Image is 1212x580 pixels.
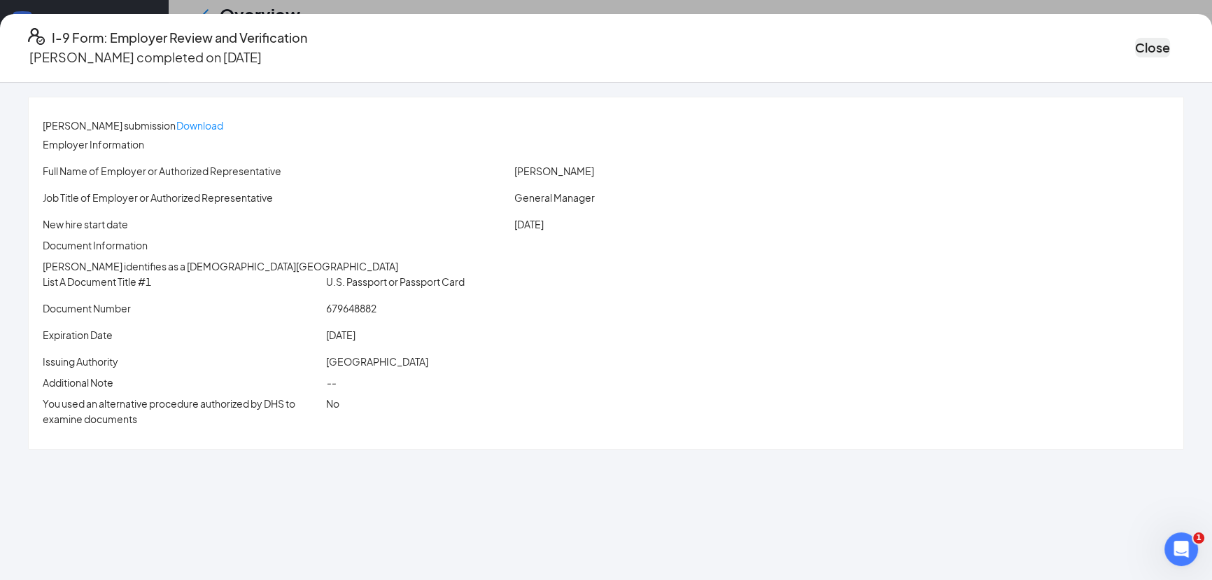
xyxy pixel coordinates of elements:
[326,355,428,368] span: [GEOGRAPHIC_DATA]
[514,218,544,230] span: [DATE]
[1164,532,1198,566] iframe: Intercom live chat
[43,237,148,253] span: Document Information
[43,354,320,369] p: Issuing Authority
[1193,532,1204,544] span: 1
[43,301,320,316] p: Document Number
[43,216,509,232] p: New hire start date
[43,163,509,179] p: Full Name of Employer or Authorized Representative
[43,260,398,272] span: [PERSON_NAME] identifies as a [DEMOGRAPHIC_DATA][GEOGRAPHIC_DATA]
[28,28,45,45] svg: FormI9EVerifyIcon
[43,396,320,427] p: You used an alternative procedure authorized by DHS to examine documents
[176,114,224,137] button: Download
[514,191,595,204] span: General Manager
[326,397,339,410] span: No
[43,327,320,343] p: Expiration Date
[43,274,320,289] p: List A Document Title #1
[514,165,594,177] span: [PERSON_NAME]
[176,118,223,133] p: Download
[326,376,336,389] span: --
[43,137,144,152] span: Employer Information
[52,28,307,48] h4: I-9 Form: Employer Review and Verification
[326,302,376,315] span: 679648882
[29,48,262,67] p: [PERSON_NAME] completed on [DATE]
[1135,38,1170,57] button: Close
[326,329,355,341] span: [DATE]
[43,190,509,205] p: Job Title of Employer or Authorized Representative
[43,119,176,132] span: [PERSON_NAME] submission
[326,275,465,288] span: U.S. Passport or Passport Card
[43,375,320,390] p: Additional Note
